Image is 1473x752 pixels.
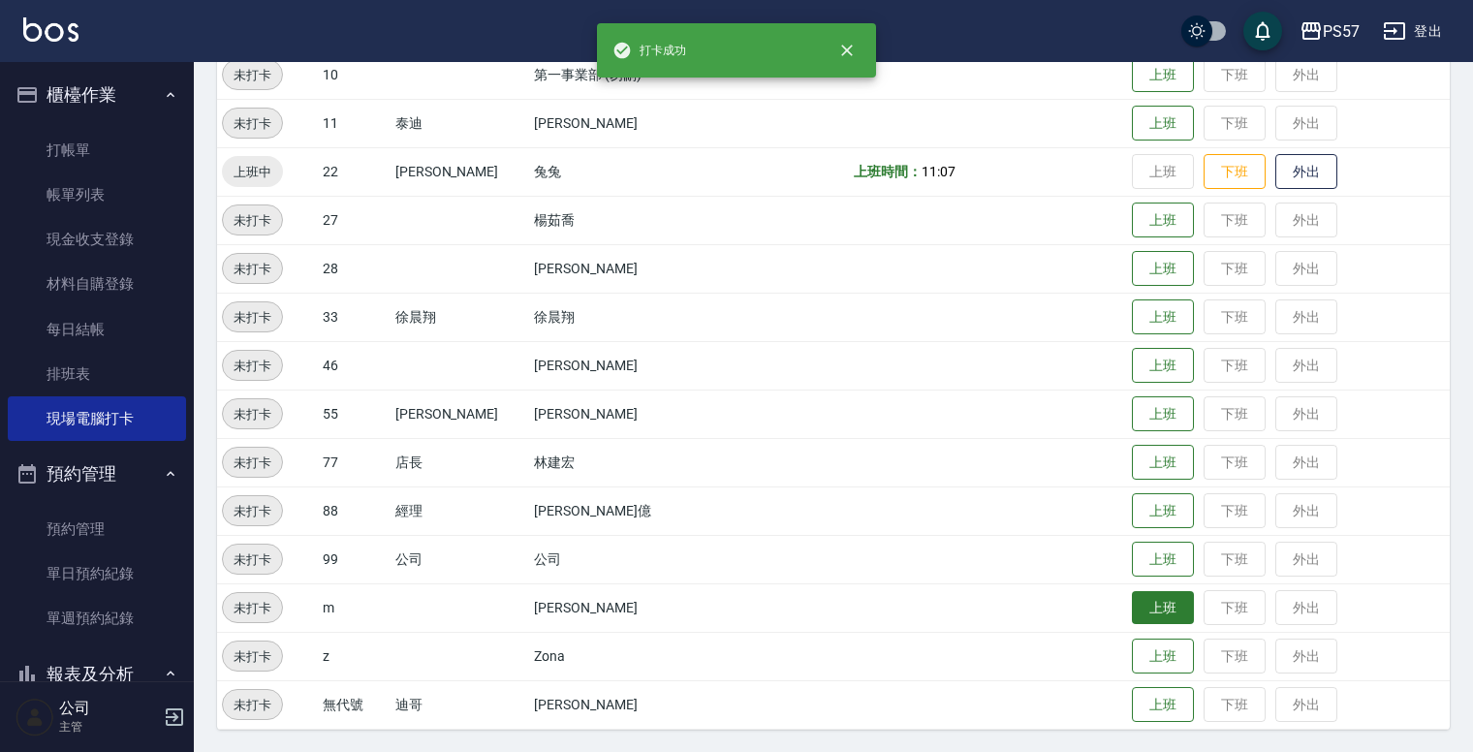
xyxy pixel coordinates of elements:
[1323,19,1360,44] div: PS57
[391,99,529,147] td: 泰迪
[854,164,922,179] b: 上班時間：
[223,501,282,521] span: 未打卡
[318,680,390,729] td: 無代號
[1132,57,1194,93] button: 上班
[59,699,158,718] h5: 公司
[59,718,158,736] p: 主管
[8,262,186,306] a: 材料自購登錄
[8,551,186,596] a: 單日預約紀錄
[8,172,186,217] a: 帳單列表
[1375,14,1450,49] button: 登出
[1292,12,1367,51] button: PS57
[529,244,710,293] td: [PERSON_NAME]
[826,29,868,72] button: close
[8,449,186,499] button: 預約管理
[222,162,283,182] span: 上班中
[1132,493,1194,529] button: 上班
[318,438,390,486] td: 77
[8,649,186,700] button: 報表及分析
[8,217,186,262] a: 現金收支登錄
[223,210,282,231] span: 未打卡
[391,438,529,486] td: 店長
[529,680,710,729] td: [PERSON_NAME]
[391,486,529,535] td: 經理
[529,390,710,438] td: [PERSON_NAME]
[318,390,390,438] td: 55
[223,453,282,473] span: 未打卡
[1132,203,1194,238] button: 上班
[529,196,710,244] td: 楊茹喬
[529,50,710,99] td: 第一事業部 (勿刪)
[223,695,282,715] span: 未打卡
[529,99,710,147] td: [PERSON_NAME]
[318,50,390,99] td: 10
[223,646,282,667] span: 未打卡
[223,404,282,424] span: 未打卡
[529,341,710,390] td: [PERSON_NAME]
[1132,348,1194,384] button: 上班
[318,486,390,535] td: 88
[529,293,710,341] td: 徐晨翔
[8,307,186,352] a: 每日結帳
[1132,639,1194,674] button: 上班
[23,17,78,42] img: Logo
[223,549,282,570] span: 未打卡
[529,438,710,486] td: 林建宏
[318,632,390,680] td: z
[1132,396,1194,432] button: 上班
[529,632,710,680] td: Zona
[223,113,282,134] span: 未打卡
[1132,106,1194,141] button: 上班
[391,680,529,729] td: 迪哥
[318,147,390,196] td: 22
[318,293,390,341] td: 33
[318,244,390,293] td: 28
[529,535,710,583] td: 公司
[529,147,710,196] td: 兔兔
[1132,687,1194,723] button: 上班
[223,356,282,376] span: 未打卡
[1132,251,1194,287] button: 上班
[1275,154,1337,190] button: 外出
[318,583,390,632] td: m
[223,307,282,328] span: 未打卡
[223,598,282,618] span: 未打卡
[1132,542,1194,578] button: 上班
[223,65,282,85] span: 未打卡
[8,128,186,172] a: 打帳單
[1204,154,1266,190] button: 下班
[391,293,529,341] td: 徐晨翔
[391,390,529,438] td: [PERSON_NAME]
[529,486,710,535] td: [PERSON_NAME]億
[391,147,529,196] td: [PERSON_NAME]
[612,41,686,60] span: 打卡成功
[1243,12,1282,50] button: save
[529,583,710,632] td: [PERSON_NAME]
[8,352,186,396] a: 排班表
[318,341,390,390] td: 46
[318,99,390,147] td: 11
[318,196,390,244] td: 27
[16,698,54,736] img: Person
[391,535,529,583] td: 公司
[8,396,186,441] a: 現場電腦打卡
[8,507,186,551] a: 預約管理
[1132,445,1194,481] button: 上班
[8,596,186,641] a: 單週預約紀錄
[223,259,282,279] span: 未打卡
[1132,591,1194,625] button: 上班
[318,535,390,583] td: 99
[1132,299,1194,335] button: 上班
[8,70,186,120] button: 櫃檯作業
[922,164,956,179] span: 11:07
